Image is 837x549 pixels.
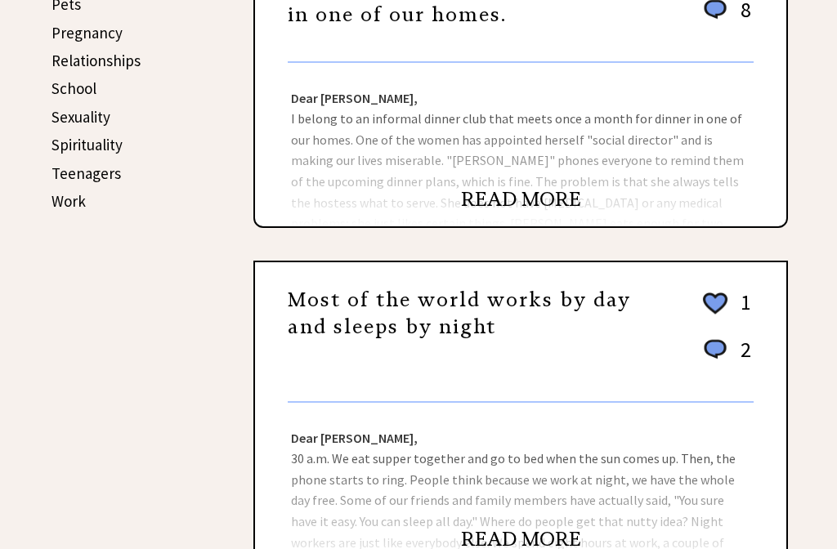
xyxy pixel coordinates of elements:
[51,192,86,212] a: Work
[291,431,418,447] strong: Dear [PERSON_NAME],
[700,290,730,319] img: heart_outline%202.png
[51,51,141,71] a: Relationships
[255,64,786,227] div: I belong to an informal dinner club that meets once a month for dinner in one of our homes. One o...
[51,136,123,155] a: Spirituality
[291,91,418,107] strong: Dear [PERSON_NAME],
[732,337,752,380] td: 2
[288,288,631,341] a: Most of the world works by day and sleeps by night
[461,188,581,212] a: READ MORE
[51,108,110,127] a: Sexuality
[51,24,123,43] a: Pregnancy
[732,289,752,335] td: 1
[51,164,121,184] a: Teenagers
[700,337,730,364] img: message_round%201.png
[51,79,96,99] a: School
